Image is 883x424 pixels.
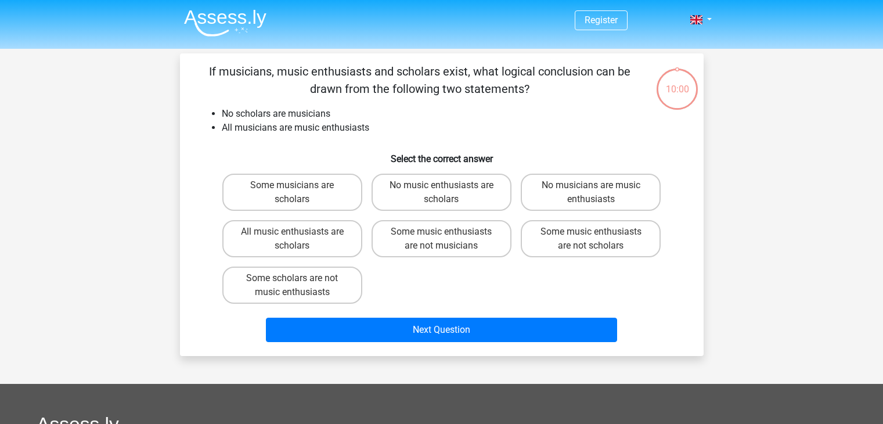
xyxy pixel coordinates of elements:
[222,267,362,304] label: Some scholars are not music enthusiasts
[521,174,661,211] label: No musicians are music enthusiasts
[222,107,685,121] li: No scholars are musicians
[199,144,685,164] h6: Select the correct answer
[372,220,511,257] label: Some music enthusiasts are not musicians
[521,220,661,257] label: Some music enthusiasts are not scholars
[655,67,699,96] div: 10:00
[222,220,362,257] label: All music enthusiasts are scholars
[372,174,511,211] label: No music enthusiasts are scholars
[266,318,617,342] button: Next Question
[184,9,266,37] img: Assessly
[585,15,618,26] a: Register
[222,121,685,135] li: All musicians are music enthusiasts
[199,63,641,98] p: If musicians, music enthusiasts and scholars exist, what logical conclusion can be drawn from the...
[222,174,362,211] label: Some musicians are scholars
